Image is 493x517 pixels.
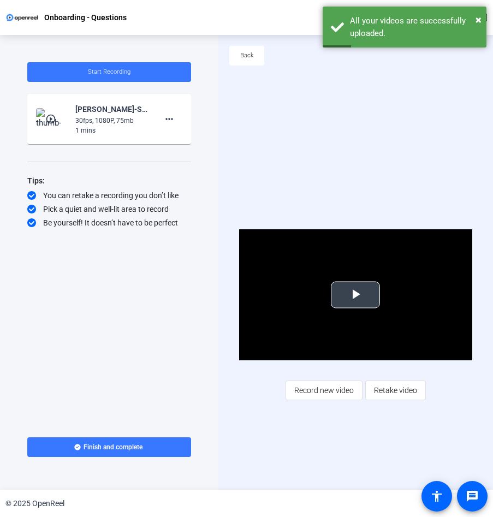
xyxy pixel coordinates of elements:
div: [PERSON_NAME]-SPSNQ ELT - Onboarding-Onboarding - Questions-1759263431264-webcam [75,103,149,116]
span: × [476,13,482,26]
mat-icon: more_horiz [163,112,176,126]
button: Back [229,46,264,66]
mat-icon: message [466,490,479,503]
div: 1 mins [75,126,149,135]
div: All your videos are successfully uploaded. [350,15,478,39]
button: Finish and complete [27,437,191,457]
button: Retake video [365,381,426,400]
button: Record new video [286,381,363,400]
div: Tips: [27,174,191,187]
div: Video Player [239,229,473,360]
div: © 2025 OpenReel [5,498,64,509]
div: 30fps, 1080P, 75mb [75,116,149,126]
button: Close [476,11,482,28]
img: OpenReel logo [5,12,39,23]
span: Finish and complete [84,443,142,451]
p: Onboarding - Questions [44,11,127,24]
img: thumb-nail [36,108,68,130]
div: You can retake a recording you don’t like [27,190,191,201]
span: Retake video [374,380,417,401]
button: Play Video [331,281,380,308]
div: Pick a quiet and well-lit area to record [27,204,191,215]
button: Start Recording [27,62,191,82]
mat-icon: play_circle_outline [45,114,58,124]
span: Start Recording [88,68,130,75]
span: Back [240,47,254,64]
div: Be yourself! It doesn’t have to be perfect [27,217,191,228]
span: Record new video [294,380,354,401]
mat-icon: accessibility [430,490,443,503]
